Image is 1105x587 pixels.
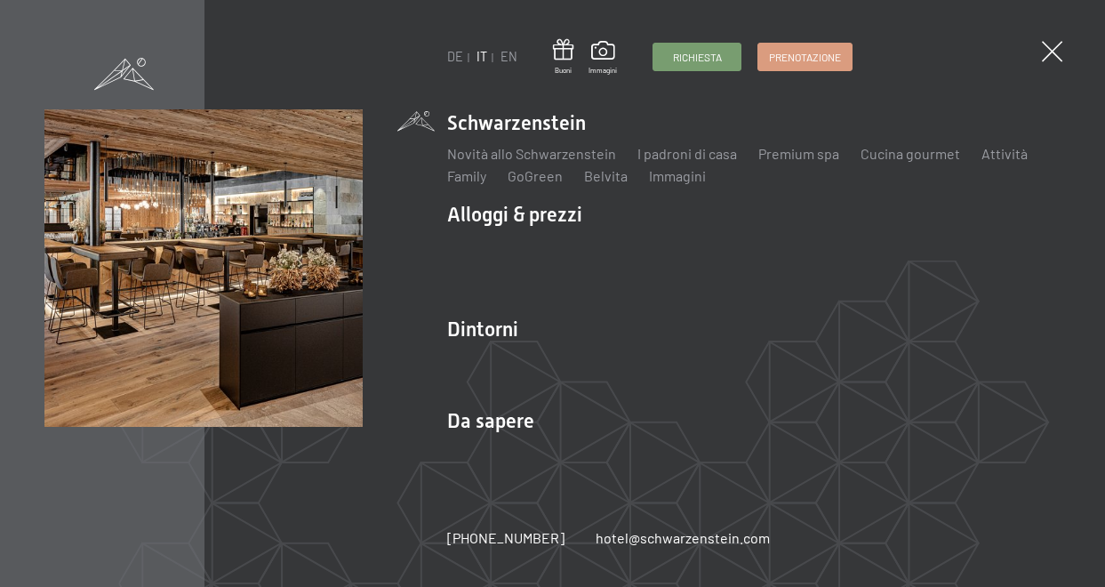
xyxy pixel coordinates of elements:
[44,109,363,428] img: [Translate to Italienisch:]
[981,145,1028,162] a: Attività
[553,66,573,76] span: Buoni
[769,50,841,65] span: Prenotazione
[447,529,565,546] span: [PHONE_NUMBER]
[447,167,486,184] a: Family
[596,528,770,548] a: hotel@schwarzenstein.com
[758,145,839,162] a: Premium spa
[758,44,852,70] a: Prenotazione
[589,66,617,76] span: Immagini
[500,49,517,64] a: EN
[589,41,617,75] a: Immagini
[649,167,706,184] a: Immagini
[476,49,487,64] a: IT
[653,44,741,70] a: Richiesta
[447,528,565,548] a: [PHONE_NUMBER]
[553,39,573,76] a: Buoni
[673,50,722,65] span: Richiesta
[861,145,960,162] a: Cucina gourmet
[508,167,563,184] a: GoGreen
[637,145,737,162] a: I padroni di casa
[447,49,463,64] a: DE
[584,167,628,184] a: Belvita
[447,145,616,162] a: Novità allo Schwarzenstein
